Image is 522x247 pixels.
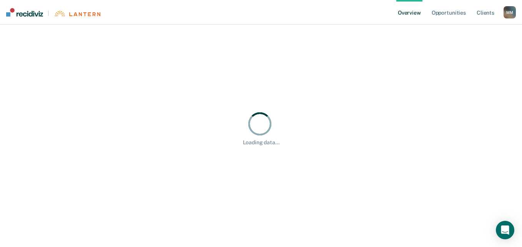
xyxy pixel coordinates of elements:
img: Recidiviz [6,8,43,17]
button: MM [504,6,516,18]
span: | [43,10,54,17]
div: Loading data... [243,139,279,146]
div: Open Intercom Messenger [496,221,514,239]
a: | [6,8,100,17]
img: Lantern [54,11,100,17]
div: M M [504,6,516,18]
